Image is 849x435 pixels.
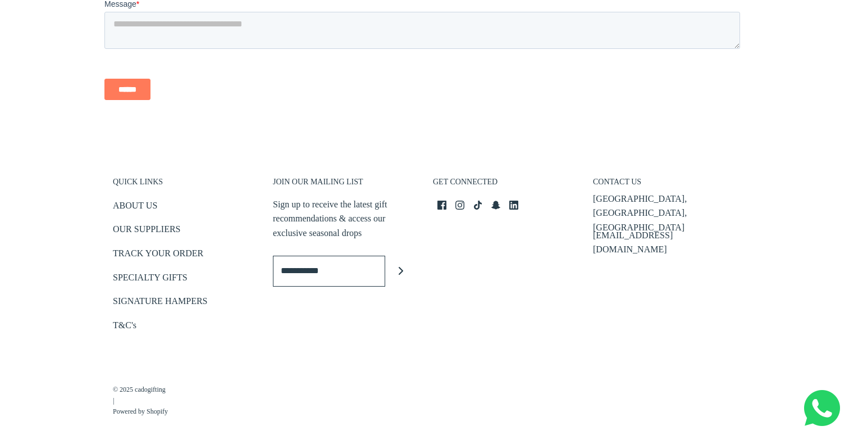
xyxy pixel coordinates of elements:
a: TRACK YOUR ORDER [113,246,203,265]
p: | [113,373,168,417]
a: ABOUT US [113,198,157,217]
h3: CONTACT US [593,177,736,193]
a: © 2025 cadogifting [113,384,168,395]
button: Join [385,256,416,287]
a: T&C's [113,318,136,337]
p: [EMAIL_ADDRESS][DOMAIN_NAME] [593,228,736,257]
a: OUR SUPPLIERS [113,222,180,241]
p: [GEOGRAPHIC_DATA], [GEOGRAPHIC_DATA], [GEOGRAPHIC_DATA] [593,192,736,235]
a: SPECIALTY GIFTS [113,270,188,289]
span: Last name [320,1,357,10]
h3: GET CONNECTED [433,177,576,193]
a: Powered by Shopify [113,406,168,417]
a: SIGNATURE HAMPERS [113,294,207,312]
span: Company name [320,47,376,56]
img: Whatsapp [804,390,840,426]
h3: JOIN OUR MAILING LIST [273,177,416,193]
input: Enter email [273,256,385,287]
p: Sign up to receive the latest gift recommendations & access our exclusive seasonal drops [273,197,416,241]
h3: QUICK LINKS [113,177,256,193]
span: Number of gifts [320,93,373,102]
